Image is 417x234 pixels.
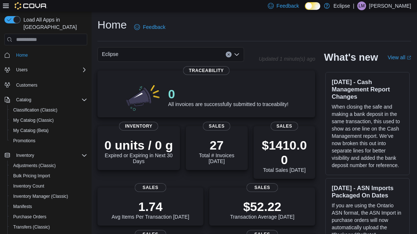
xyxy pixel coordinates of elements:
[10,161,87,170] span: Adjustments (Classic)
[13,95,87,104] span: Catalog
[16,97,31,103] span: Catalog
[7,212,90,222] button: Purchase Orders
[16,67,27,73] span: Users
[1,65,90,75] button: Users
[332,103,403,169] p: When closing the safe and making a bank deposit in the same transaction, this used to show as one...
[7,125,90,136] button: My Catalog (Beta)
[369,1,411,10] p: [PERSON_NAME]
[13,107,58,113] span: Classification (Classic)
[168,87,288,107] div: All invoices are successfully submitted to traceability!
[13,138,36,144] span: Promotions
[353,1,354,10] p: |
[10,126,52,135] a: My Catalog (Beta)
[183,66,230,75] span: Traceability
[119,122,158,131] span: Inventory
[7,136,90,146] button: Promotions
[230,199,295,214] p: $52.22
[230,199,295,220] div: Transaction Average [DATE]
[10,192,87,201] span: Inventory Manager (Classic)
[13,163,56,169] span: Adjustments (Classic)
[305,2,320,10] input: Dark Mode
[13,128,49,133] span: My Catalog (Beta)
[226,52,232,57] button: Clear input
[246,183,278,192] span: Sales
[10,171,87,180] span: Bulk Pricing Import
[10,106,87,114] span: Classification (Classic)
[134,183,166,192] span: Sales
[10,136,38,145] a: Promotions
[10,116,87,125] span: My Catalog (Classic)
[112,199,189,220] div: Avg Items Per Transaction [DATE]
[13,173,50,179] span: Bulk Pricing Import
[13,204,32,210] span: Manifests
[234,52,240,57] button: Open list of options
[10,202,87,211] span: Manifests
[10,116,57,125] a: My Catalog (Classic)
[7,171,90,181] button: Bulk Pricing Import
[21,16,87,31] span: Load All Apps in [GEOGRAPHIC_DATA]
[13,183,44,189] span: Inventory Count
[10,223,87,231] span: Transfers (Classic)
[10,161,59,170] a: Adjustments (Classic)
[131,20,168,34] a: Feedback
[168,87,288,101] p: 0
[112,199,189,214] p: 1.74
[388,54,411,60] a: View allExternal link
[102,50,118,58] span: Eclipse
[333,1,350,10] p: Eclipse
[13,80,87,89] span: Customers
[10,136,87,145] span: Promotions
[103,138,174,164] div: Expired or Expiring in Next 30 Days
[13,214,47,220] span: Purchase Orders
[324,52,378,63] h2: What's new
[13,81,40,90] a: Customers
[1,79,90,90] button: Customers
[13,50,87,60] span: Home
[10,202,35,211] a: Manifests
[357,1,366,10] div: Lanai Monahan
[16,52,28,58] span: Home
[13,95,34,104] button: Catalog
[7,222,90,232] button: Transfers (Classic)
[13,117,54,123] span: My Catalog (Classic)
[7,105,90,115] button: Classification (Classic)
[10,192,71,201] a: Inventory Manager (Classic)
[16,82,37,88] span: Customers
[13,151,37,160] button: Inventory
[7,191,90,201] button: Inventory Manager (Classic)
[10,212,49,221] a: Purchase Orders
[259,138,310,167] p: $1410.00
[270,122,298,131] span: Sales
[192,138,242,152] p: 27
[16,152,34,158] span: Inventory
[7,181,90,191] button: Inventory Count
[124,82,162,112] img: 0
[259,138,310,173] div: Total Sales [DATE]
[192,138,242,164] div: Total # Invoices [DATE]
[407,56,411,60] svg: External link
[97,18,127,32] h1: Home
[13,151,87,160] span: Inventory
[10,212,87,221] span: Purchase Orders
[359,1,365,10] span: LM
[143,23,165,31] span: Feedback
[332,78,403,100] h3: [DATE] - Cash Management Report Changes
[13,65,30,74] button: Users
[15,2,47,10] img: Cova
[1,50,90,60] button: Home
[332,184,403,199] h3: [DATE] - ASN Imports Packaged On Dates
[10,182,87,190] span: Inventory Count
[13,51,31,60] a: Home
[10,182,47,190] a: Inventory Count
[13,224,50,230] span: Transfers (Classic)
[10,223,53,231] a: Transfers (Classic)
[7,161,90,171] button: Adjustments (Classic)
[1,150,90,161] button: Inventory
[7,201,90,212] button: Manifests
[10,171,53,180] a: Bulk Pricing Import
[7,115,90,125] button: My Catalog (Classic)
[203,122,230,131] span: Sales
[10,126,87,135] span: My Catalog (Beta)
[1,95,90,105] button: Catalog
